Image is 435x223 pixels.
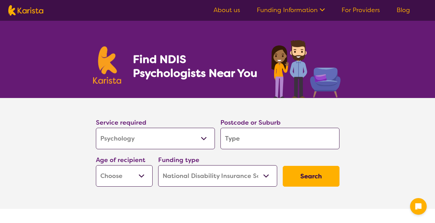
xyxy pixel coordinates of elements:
input: Type [220,128,339,149]
label: Postcode or Suburb [220,118,281,127]
h1: Find NDIS Psychologists Near You [133,52,261,80]
a: Blog [397,6,410,14]
button: Search [283,166,339,187]
a: For Providers [342,6,380,14]
img: Karista logo [93,46,121,84]
img: Karista logo [8,5,43,16]
label: Service required [96,118,146,127]
img: psychology [269,37,342,98]
label: Age of recipient [96,156,145,164]
label: Funding type [158,156,199,164]
a: Funding Information [257,6,325,14]
a: About us [214,6,240,14]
